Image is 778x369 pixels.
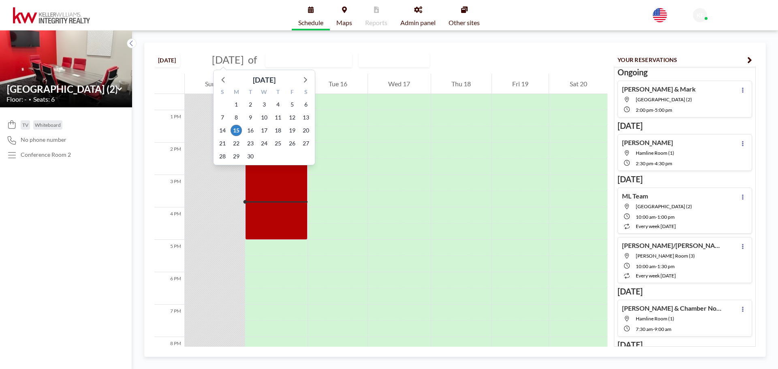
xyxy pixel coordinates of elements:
h3: [DATE] [618,121,752,131]
span: every week [DATE] [636,223,676,229]
span: Monday, September 1, 2025 [231,99,242,110]
span: Admin panel [400,19,436,26]
span: Thursday, September 4, 2025 [272,99,284,110]
span: - [656,214,657,220]
span: Hamline Room (1) [636,150,674,156]
h4: [PERSON_NAME] & Mark [622,85,696,93]
span: of [248,53,257,66]
span: Snelling Room (3) [636,253,695,259]
span: Thursday, September 25, 2025 [272,138,284,149]
span: Saturday, September 27, 2025 [300,138,312,149]
h3: Ongoing [618,67,752,77]
div: Thu 18 [431,74,492,94]
span: KWIR Front Desk [710,9,755,16]
span: Monday, September 29, 2025 [231,151,242,162]
span: [DATE] [212,53,244,66]
div: 3 PM [154,175,184,207]
span: - [656,263,657,269]
span: Whiteboard [35,122,61,128]
div: W [257,87,271,98]
span: Lexington Room (2) [636,96,692,102]
span: Friday, September 12, 2025 [286,112,298,123]
span: Tuesday, September 2, 2025 [245,99,256,110]
button: YOUR RESERVATIONS [614,53,756,67]
span: Wednesday, September 10, 2025 [259,112,270,123]
span: Friday, September 26, 2025 [286,138,298,149]
div: Fri 19 [492,74,549,94]
div: T [271,87,285,98]
span: Friday, September 19, 2025 [286,125,298,136]
span: Tuesday, September 9, 2025 [245,112,256,123]
span: KF [697,12,704,19]
input: Lexington Room (2) [266,53,344,67]
span: Floor: - [6,95,27,103]
span: Sunday, September 14, 2025 [217,125,228,136]
span: Wednesday, September 17, 2025 [259,125,270,136]
span: 1:00 PM [657,214,675,220]
span: No phone number [21,136,66,143]
span: Tuesday, September 16, 2025 [245,125,256,136]
span: 4:30 PM [655,160,672,166]
div: 5 PM [154,240,184,272]
span: 10:00 AM [636,214,656,220]
div: Sun 14 [185,74,245,94]
span: Monday, September 22, 2025 [231,138,242,149]
input: Lexington Room (2) [7,83,117,95]
div: Tue 16 [308,74,368,94]
span: - [653,160,655,166]
span: Wednesday, September 3, 2025 [259,99,270,110]
div: Sat 20 [549,74,607,94]
span: Hamline Room (1) [636,316,674,322]
span: WEEKLY VIEW [361,55,406,65]
span: Seats: 6 [33,95,55,103]
span: Thursday, September 11, 2025 [272,112,284,123]
span: Tuesday, September 23, 2025 [245,138,256,149]
img: organization-logo [13,7,90,23]
div: M [229,87,243,98]
span: • [29,97,31,102]
span: 7:30 AM [636,326,653,332]
span: 1:30 PM [657,263,675,269]
span: Other sites [449,19,480,26]
div: T [244,87,257,98]
span: 5:00 PM [655,107,672,113]
span: 2:30 PM [636,160,653,166]
div: S [299,87,313,98]
span: Saturday, September 20, 2025 [300,125,312,136]
div: 12 PM [154,78,184,110]
span: Sunday, September 7, 2025 [217,112,228,123]
span: 2:00 PM [636,107,653,113]
span: Monday, September 15, 2025 [231,125,242,136]
span: Wednesday, September 24, 2025 [259,138,270,149]
h3: [DATE] [618,340,752,350]
h3: [DATE] [618,174,752,184]
span: Schedule [298,19,323,26]
span: 10:00 AM [636,263,656,269]
span: Thursday, September 18, 2025 [272,125,284,136]
div: Wed 17 [368,74,431,94]
span: Monday, September 8, 2025 [231,112,242,123]
span: Reports [365,19,387,26]
h4: ML Team [622,192,648,200]
span: Sunday, September 28, 2025 [217,151,228,162]
div: 6 PM [154,272,184,305]
span: Admin [710,16,725,22]
span: Maps [336,19,352,26]
div: Search for option [359,53,429,67]
span: every week [DATE] [636,273,676,279]
div: F [285,87,299,98]
div: 7 PM [154,305,184,337]
h4: [PERSON_NAME] & Chamber North [622,304,723,312]
div: S [216,87,229,98]
span: Saturday, September 6, 2025 [300,99,312,110]
h3: [DATE] [618,286,752,296]
h4: [PERSON_NAME] [622,139,673,147]
span: Tuesday, September 30, 2025 [245,151,256,162]
input: Search for option [407,55,416,65]
span: Lexington Room (2) [636,203,692,209]
span: 9:00 AM [654,326,671,332]
h4: [PERSON_NAME]/[PERSON_NAME] [622,241,723,250]
div: 2 PM [154,143,184,175]
span: Saturday, September 13, 2025 [300,112,312,123]
span: Friday, September 5, 2025 [286,99,298,110]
